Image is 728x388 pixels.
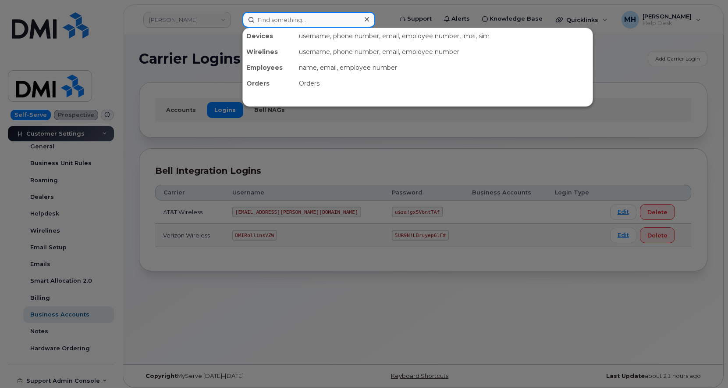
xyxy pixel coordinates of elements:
[295,75,593,91] div: Orders
[295,44,593,60] div: username, phone number, email, employee number
[243,60,295,75] div: Employees
[243,44,295,60] div: Wirelines
[295,28,593,44] div: username, phone number, email, employee number, imei, sim
[243,28,295,44] div: Devices
[243,75,295,91] div: Orders
[295,60,593,75] div: name, email, employee number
